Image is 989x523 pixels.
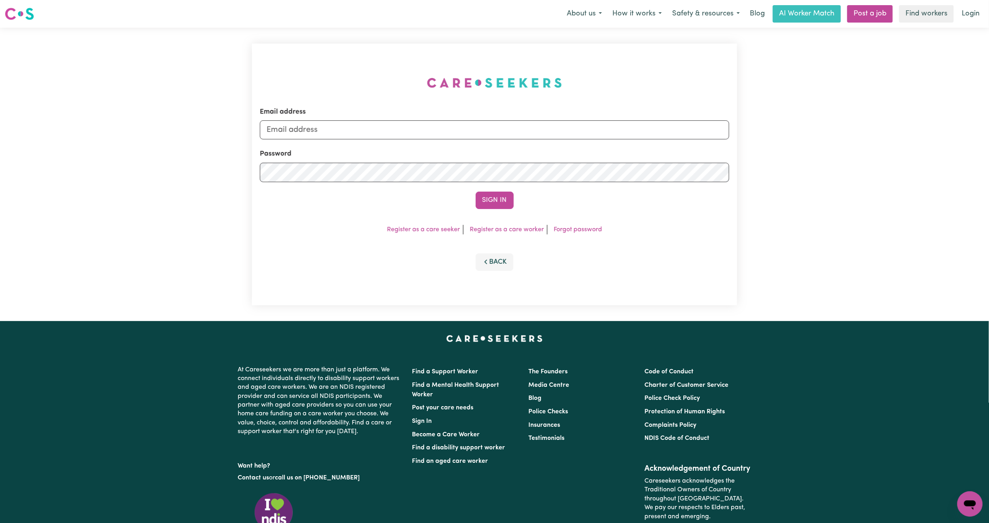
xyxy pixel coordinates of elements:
[644,409,725,415] a: Protection of Human Rights
[562,6,607,22] button: About us
[412,382,499,398] a: Find a Mental Health Support Worker
[260,107,306,117] label: Email address
[644,395,700,401] a: Police Check Policy
[412,369,478,375] a: Find a Support Worker
[412,405,474,411] a: Post your care needs
[238,362,403,439] p: At Careseekers we are more than just a platform. We connect individuals directly to disability su...
[899,5,954,23] a: Find workers
[387,226,460,233] a: Register as a care seeker
[644,382,728,388] a: Charter of Customer Service
[644,369,694,375] a: Code of Conduct
[412,432,480,438] a: Become a Care Worker
[238,458,403,470] p: Want help?
[238,470,403,485] p: or
[260,149,292,159] label: Password
[957,5,984,23] a: Login
[745,5,770,23] a: Blog
[644,464,751,474] h2: Acknowledgement of Country
[412,458,488,464] a: Find an aged care worker
[528,435,564,441] a: Testimonials
[528,369,568,375] a: The Founders
[412,445,505,451] a: Find a disability support worker
[528,422,560,428] a: Insurances
[528,395,541,401] a: Blog
[554,226,602,233] a: Forgot password
[847,5,893,23] a: Post a job
[412,418,432,424] a: Sign In
[470,226,544,233] a: Register as a care worker
[667,6,745,22] button: Safety & resources
[260,120,729,139] input: Email address
[773,5,841,23] a: AI Worker Match
[957,491,983,517] iframe: Button to launch messaging window, conversation in progress
[528,382,569,388] a: Media Centre
[275,475,360,481] a: call us on [PHONE_NUMBER]
[5,5,34,23] a: Careseekers logo
[476,253,514,271] button: Back
[607,6,667,22] button: How it works
[238,475,269,481] a: Contact us
[644,435,709,441] a: NDIS Code of Conduct
[5,7,34,21] img: Careseekers logo
[446,335,543,342] a: Careseekers home page
[644,422,696,428] a: Complaints Policy
[528,409,568,415] a: Police Checks
[476,192,514,209] button: Sign In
